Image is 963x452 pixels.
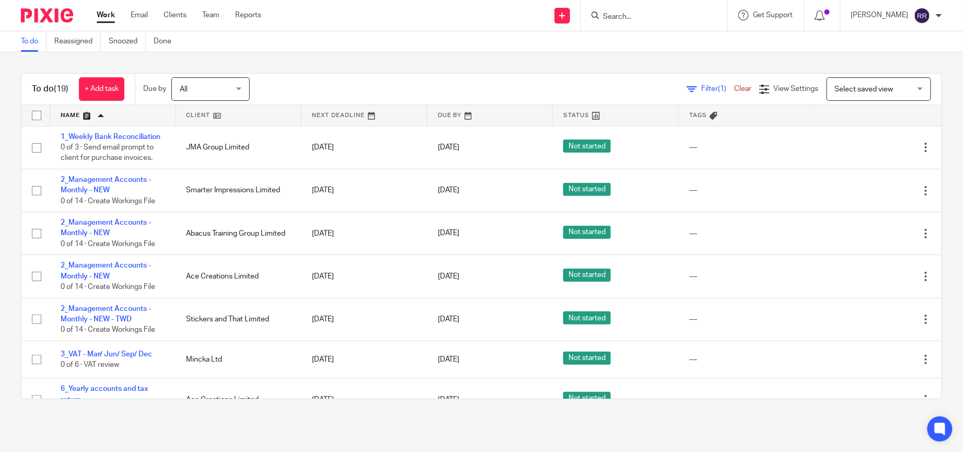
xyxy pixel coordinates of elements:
[61,351,152,358] a: 3_VAT - Mar/ Jun/ Sep/ Dec
[61,133,160,141] a: 1_Weekly Bank Reconciliation
[438,356,460,363] span: [DATE]
[689,354,805,365] div: ---
[176,169,302,212] td: Smarter Impressions Limited
[61,144,154,162] span: 0 of 3 · Send email prompt to client for purchase invoices.
[689,228,805,239] div: ---
[563,269,611,282] span: Not started
[61,240,155,248] span: 0 of 14 · Create Workings File
[689,112,707,118] span: Tags
[235,10,261,20] a: Reports
[438,144,460,151] span: [DATE]
[438,396,460,403] span: [DATE]
[718,85,726,92] span: (1)
[914,7,931,24] img: svg%3E
[32,84,68,95] h1: To do
[180,86,188,93] span: All
[176,126,302,169] td: JMA Group Limited
[61,219,151,237] a: 2_Management Accounts - Monthly - NEW
[835,86,894,93] span: Select saved view
[176,341,302,378] td: Mincka Ltd
[61,326,155,333] span: 0 of 14 · Create Workings File
[689,314,805,324] div: ---
[61,385,148,403] a: 6_Yearly accounts and tax return
[176,298,302,341] td: Stickers and That Limited
[54,85,68,93] span: (19)
[701,85,734,92] span: Filter
[79,77,124,101] a: + Add task
[61,283,155,291] span: 0 of 14 · Create Workings File
[563,352,611,365] span: Not started
[97,10,115,20] a: Work
[176,378,302,421] td: Ace Creations Limited
[753,11,793,19] span: Get Support
[438,187,460,194] span: [DATE]
[61,198,155,205] span: 0 of 14 · Create Workings File
[689,395,805,405] div: ---
[61,262,151,280] a: 2_Management Accounts - Monthly - NEW
[301,255,427,298] td: [DATE]
[689,142,805,153] div: ---
[774,85,819,92] span: View Settings
[438,230,460,237] span: [DATE]
[438,316,460,323] span: [DATE]
[61,176,151,194] a: 2_Management Accounts - Monthly - NEW
[131,10,148,20] a: Email
[109,31,146,52] a: Snoozed
[602,13,696,22] input: Search
[301,169,427,212] td: [DATE]
[851,10,909,20] p: [PERSON_NAME]
[563,392,611,405] span: Not started
[301,378,427,421] td: [DATE]
[301,298,427,341] td: [DATE]
[689,271,805,282] div: ---
[61,361,119,368] span: 0 of 6 · VAT review
[563,183,611,196] span: Not started
[61,305,151,323] a: 2_Management Accounts - Monthly - NEW - TWD
[21,8,73,22] img: Pixie
[202,10,219,20] a: Team
[54,31,101,52] a: Reassigned
[154,31,179,52] a: Done
[563,226,611,239] span: Not started
[143,84,166,94] p: Due by
[176,255,302,298] td: Ace Creations Limited
[301,212,427,255] td: [DATE]
[301,126,427,169] td: [DATE]
[563,311,611,324] span: Not started
[21,31,47,52] a: To do
[438,273,460,280] span: [DATE]
[301,341,427,378] td: [DATE]
[176,212,302,255] td: Abacus Training Group Limited
[689,185,805,195] div: ---
[734,85,751,92] a: Clear
[164,10,187,20] a: Clients
[563,140,611,153] span: Not started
